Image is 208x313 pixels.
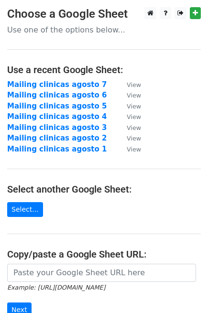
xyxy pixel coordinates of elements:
a: Mailing clinicas agosto 7 [7,80,107,89]
h3: Choose a Google Sheet [7,7,201,21]
small: View [127,146,141,153]
small: View [127,135,141,142]
a: Mailing clinicas agosto 6 [7,91,107,99]
a: Mailing clinicas agosto 2 [7,134,107,142]
a: Mailing clinicas agosto 5 [7,102,107,110]
input: Paste your Google Sheet URL here [7,264,196,282]
small: View [127,124,141,131]
a: View [117,112,141,121]
small: View [127,81,141,88]
small: View [127,92,141,99]
a: Select... [7,202,43,217]
small: Example: [URL][DOMAIN_NAME] [7,284,105,291]
small: View [127,103,141,110]
a: View [117,91,141,99]
a: View [117,80,141,89]
a: Mailing clinicas agosto 3 [7,123,107,132]
a: View [117,123,141,132]
h4: Use a recent Google Sheet: [7,64,201,76]
h4: Copy/paste a Google Sheet URL: [7,248,201,260]
a: View [117,145,141,153]
small: View [127,113,141,120]
a: View [117,134,141,142]
h4: Select another Google Sheet: [7,183,201,195]
a: Mailing clinicas agosto 4 [7,112,107,121]
a: View [117,102,141,110]
a: Mailing clinicas agosto 1 [7,145,107,153]
p: Use one of the options below... [7,25,201,35]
